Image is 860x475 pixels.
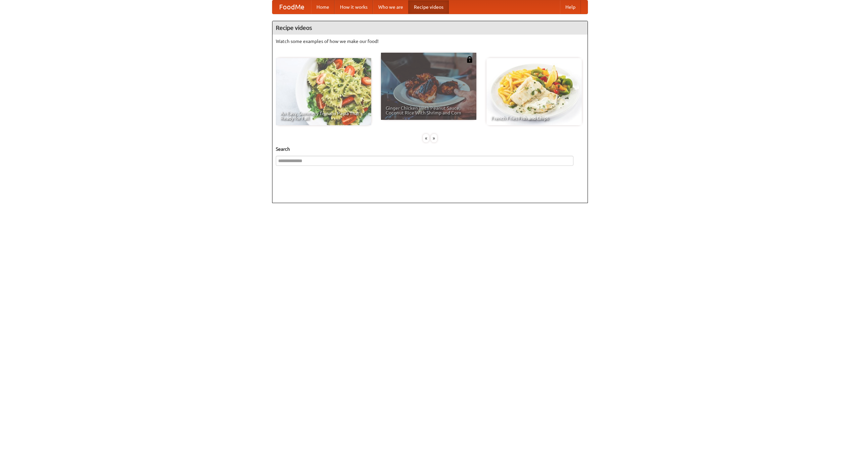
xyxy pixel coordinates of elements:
[272,0,311,14] a: FoodMe
[276,58,371,125] a: An Easy, Summery Tomato Pasta That's Ready for Fall
[423,134,429,142] div: «
[272,21,588,35] h4: Recipe videos
[311,0,335,14] a: Home
[276,38,584,45] p: Watch some examples of how we make our food!
[281,111,367,121] span: An Easy, Summery Tomato Pasta That's Ready for Fall
[466,56,473,63] img: 483408.png
[408,0,449,14] a: Recipe videos
[486,58,582,125] a: French Fries Fish and Chips
[276,146,584,152] h5: Search
[431,134,437,142] div: »
[560,0,581,14] a: Help
[491,116,577,121] span: French Fries Fish and Chips
[335,0,373,14] a: How it works
[373,0,408,14] a: Who we are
